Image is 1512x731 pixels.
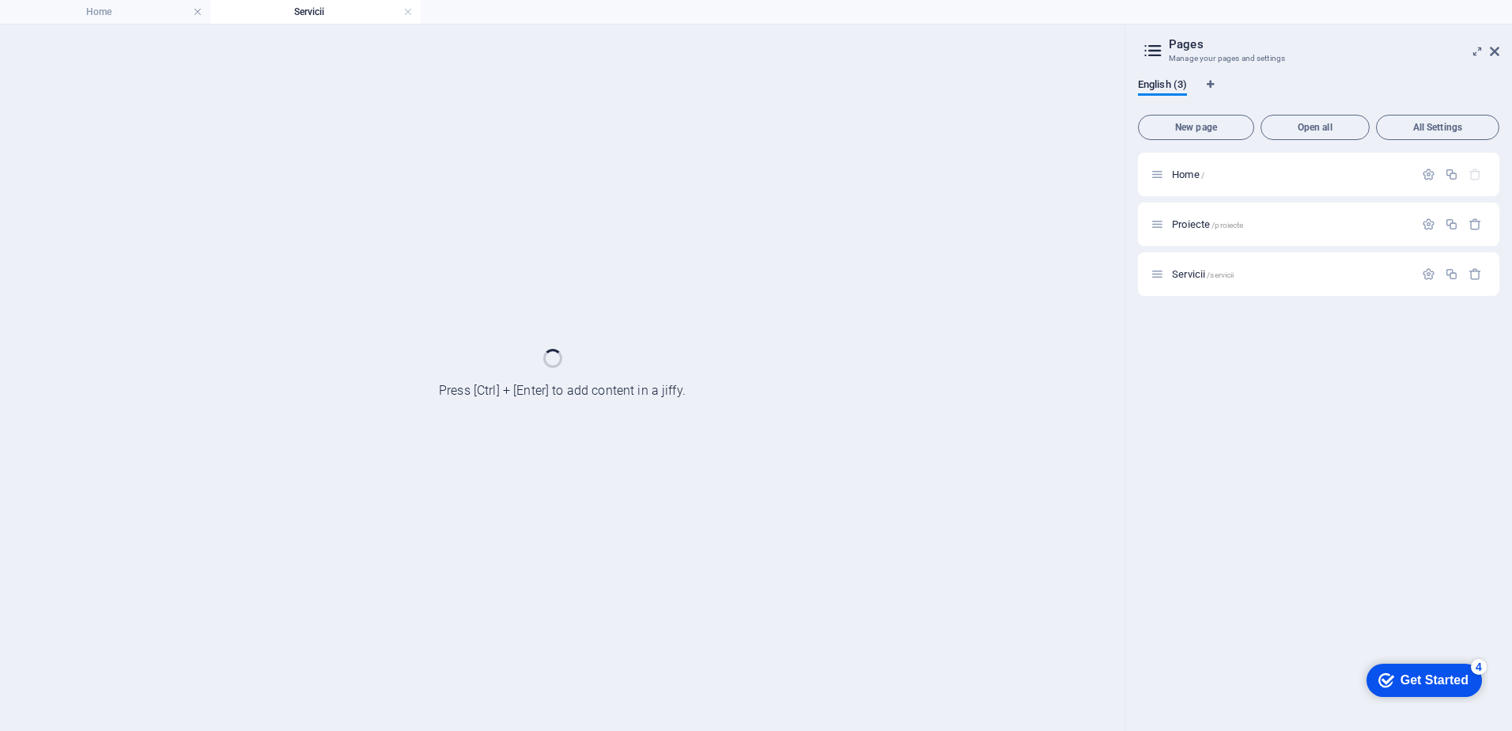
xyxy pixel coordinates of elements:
div: Settings [1422,267,1435,281]
h2: Pages [1169,37,1499,51]
span: English (3) [1138,75,1187,97]
div: Servicii/servicii [1167,269,1414,279]
span: Click to open page [1172,169,1204,180]
span: Click to open page [1172,268,1234,280]
div: Remove [1469,218,1482,231]
span: New page [1145,123,1247,132]
span: /servicii [1207,271,1234,279]
div: Settings [1422,168,1435,181]
div: The startpage cannot be deleted [1469,168,1482,181]
div: Proiecte/proiecte [1167,219,1414,229]
div: Settings [1422,218,1435,231]
h3: Manage your pages and settings [1169,51,1468,66]
div: 4 [117,3,133,19]
div: Remove [1469,267,1482,281]
button: All Settings [1376,115,1499,140]
span: / [1201,171,1204,180]
h4: Servicii [210,3,421,21]
div: Get Started [47,17,115,32]
div: Get Started 4 items remaining, 20% complete [13,8,128,41]
div: Language Tabs [1138,78,1499,108]
span: Open all [1268,123,1363,132]
div: Home/ [1167,169,1414,180]
span: /proiecte [1211,221,1243,229]
div: Duplicate [1445,218,1458,231]
div: Duplicate [1445,267,1458,281]
button: New page [1138,115,1254,140]
span: Click to open page [1172,218,1243,230]
span: All Settings [1383,123,1492,132]
button: Open all [1261,115,1370,140]
div: Duplicate [1445,168,1458,181]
